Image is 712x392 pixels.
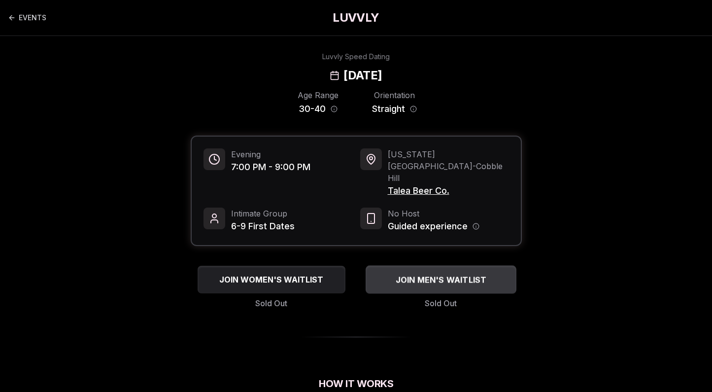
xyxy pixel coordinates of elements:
button: Orientation information [410,106,417,112]
button: Host information [473,223,479,230]
span: 6-9 First Dates [231,219,295,233]
div: Age Range [296,89,340,101]
span: Talea Beer Co. [388,184,509,198]
button: JOIN MEN'S WAITLIST - Sold Out [366,265,516,293]
a: LUVVLY [333,10,379,26]
span: JOIN WOMEN'S WAITLIST [217,274,325,285]
span: Guided experience [388,219,468,233]
span: Evening [231,148,310,160]
span: No Host [388,208,479,219]
h2: How It Works [191,377,522,391]
div: Luvvly Speed Dating [322,52,390,62]
h2: [DATE] [343,68,382,83]
span: 7:00 PM - 9:00 PM [231,160,310,174]
span: 30 - 40 [299,102,326,116]
button: Age range information [331,106,338,112]
span: Sold Out [255,297,287,309]
button: JOIN WOMEN'S WAITLIST - Sold Out [198,266,345,293]
span: JOIN MEN'S WAITLIST [393,274,488,285]
span: Intimate Group [231,208,295,219]
span: [US_STATE][GEOGRAPHIC_DATA] - Cobble Hill [388,148,509,184]
div: Orientation [372,89,417,101]
a: Back to events [8,13,46,23]
span: Straight [372,102,405,116]
span: Sold Out [425,297,457,309]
